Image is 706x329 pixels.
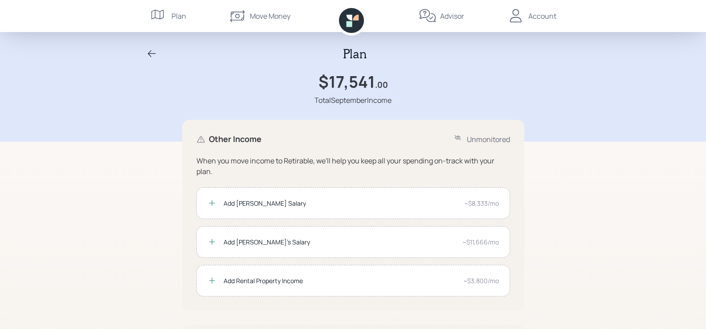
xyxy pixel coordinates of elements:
[463,276,499,285] div: ~$3,800/mo
[209,134,261,144] h4: Other Income
[343,46,367,61] h2: Plan
[464,199,499,208] div: ~$8,333/mo
[224,276,456,285] div: Add Rental Property Income
[318,72,375,91] h1: $17,541
[171,11,186,21] div: Plan
[462,237,499,247] div: ~$11,666/mo
[314,95,392,106] div: Total September Income
[467,134,510,145] div: Unmonitored
[224,237,455,247] div: Add [PERSON_NAME]'s Salary
[375,80,388,90] h4: .00
[440,11,464,21] div: Advisor
[196,155,510,177] div: When you move income to Retirable, we'll help you keep all your spending on-track with your plan.
[528,11,556,21] div: Account
[224,199,457,208] div: Add [PERSON_NAME] Salary
[250,11,290,21] div: Move Money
